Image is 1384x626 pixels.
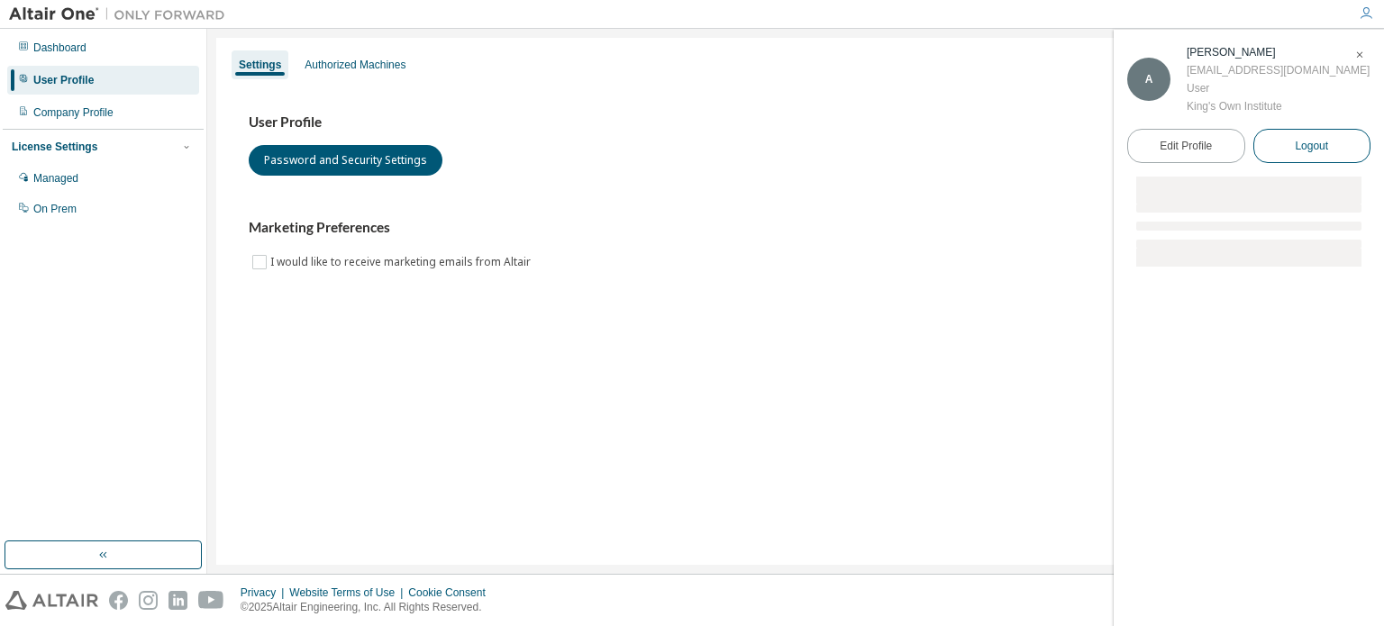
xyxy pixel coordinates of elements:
[168,591,187,610] img: linkedin.svg
[1160,139,1212,153] span: Edit Profile
[270,251,534,273] label: I would like to receive marketing emails from Altair
[1187,43,1370,61] div: Aniv Chandra
[5,591,98,610] img: altair_logo.svg
[33,73,94,87] div: User Profile
[239,58,281,72] div: Settings
[241,585,289,600] div: Privacy
[9,5,234,23] img: Altair One
[33,171,78,186] div: Managed
[198,591,224,610] img: youtube.svg
[249,145,442,176] button: Password and Security Settings
[1187,79,1370,97] div: User
[1145,73,1153,86] span: A
[109,591,128,610] img: facebook.svg
[33,202,77,216] div: On Prem
[1187,61,1370,79] div: [EMAIL_ADDRESS][DOMAIN_NAME]
[289,585,408,600] div: Website Terms of Use
[1253,129,1371,163] button: Logout
[33,41,86,55] div: Dashboard
[249,113,1343,132] h3: User Profile
[408,585,496,600] div: Cookie Consent
[139,591,158,610] img: instagram.svg
[249,219,1343,237] h3: Marketing Preferences
[241,600,496,615] p: © 2025 Altair Engineering, Inc. All Rights Reserved.
[33,105,114,120] div: Company Profile
[1187,97,1370,115] div: King's Own Institute
[12,140,97,154] div: License Settings
[1295,137,1328,155] span: Logout
[305,58,405,72] div: Authorized Machines
[1127,129,1245,163] a: Edit Profile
